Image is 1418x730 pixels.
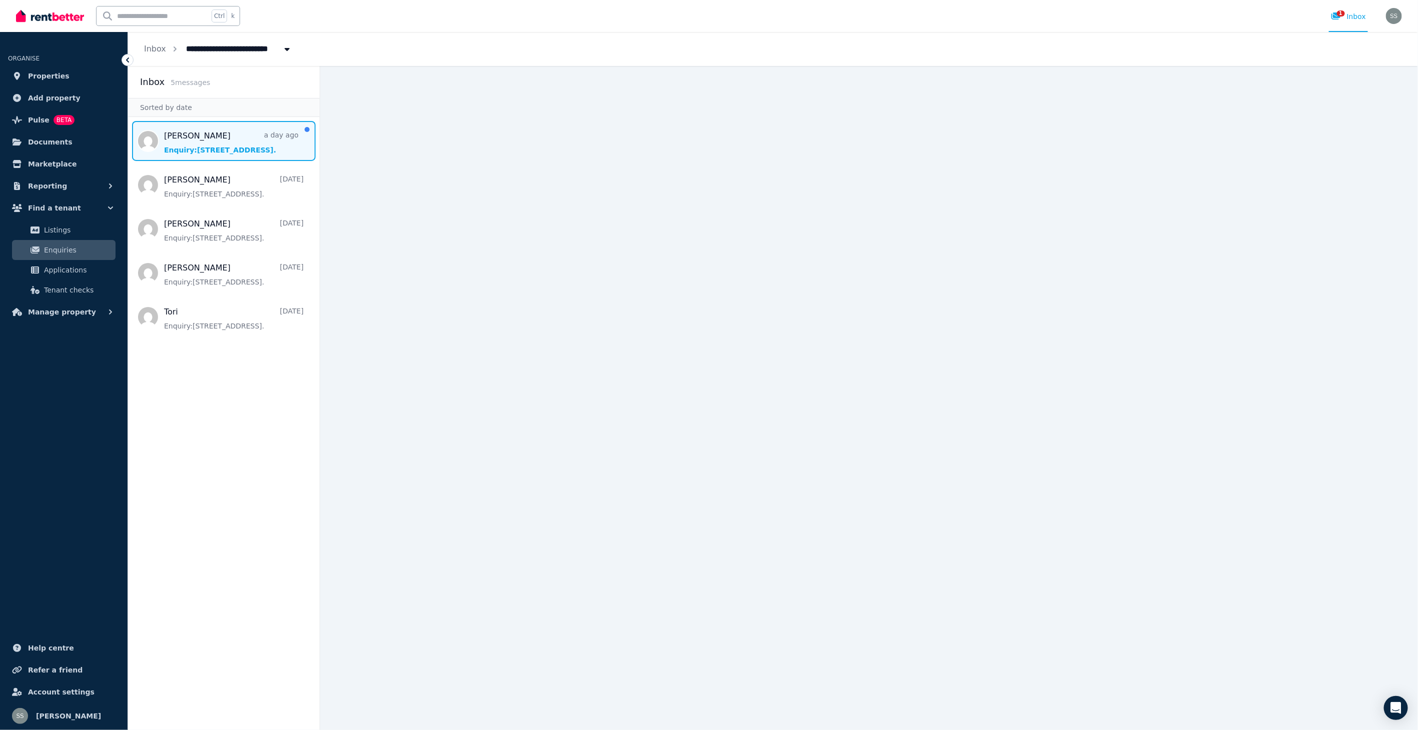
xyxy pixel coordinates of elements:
nav: Breadcrumb [128,32,308,66]
a: Add property [8,88,120,108]
nav: Message list [128,117,320,730]
span: Marketplace [28,158,77,170]
span: Properties [28,70,70,82]
a: Help centre [8,638,120,658]
a: Enquiries [12,240,116,260]
span: Listings [44,224,112,236]
a: Tori[DATE]Enquiry:[STREET_ADDRESS]. [164,306,304,331]
a: [PERSON_NAME][DATE]Enquiry:[STREET_ADDRESS]. [164,174,304,199]
a: [PERSON_NAME]a day agoEnquiry:[STREET_ADDRESS]. [164,130,299,155]
span: Documents [28,136,73,148]
span: Refer a friend [28,664,83,676]
a: Tenant checks [12,280,116,300]
span: ORGANISE [8,55,40,62]
a: Properties [8,66,120,86]
a: Listings [12,220,116,240]
a: Inbox [144,44,166,53]
span: Find a tenant [28,202,81,214]
span: Pulse [28,114,50,126]
a: [PERSON_NAME][DATE]Enquiry:[STREET_ADDRESS]. [164,218,304,243]
span: Help centre [28,642,74,654]
a: Refer a friend [8,660,120,680]
img: Shiva Sapkota [12,708,28,724]
a: [PERSON_NAME][DATE]Enquiry:[STREET_ADDRESS]. [164,262,304,287]
span: Add property [28,92,81,104]
span: Reporting [28,180,67,192]
div: Sorted by date [128,98,320,117]
a: Applications [12,260,116,280]
span: [PERSON_NAME] [36,710,101,722]
span: Enquiries [44,244,112,256]
a: Account settings [8,682,120,702]
img: RentBetter [16,8,84,23]
a: Documents [8,132,120,152]
button: Reporting [8,176,120,196]
button: Manage property [8,302,120,322]
a: PulseBETA [8,110,120,130]
span: k [231,12,235,20]
div: Inbox [1331,11,1366,21]
span: BETA [54,115,75,125]
a: Marketplace [8,154,120,174]
span: 1 [1337,10,1345,16]
span: 5 message s [171,78,210,86]
span: Tenant checks [44,284,112,296]
span: Manage property [28,306,96,318]
div: Open Intercom Messenger [1384,696,1408,720]
button: Find a tenant [8,198,120,218]
span: Applications [44,264,112,276]
span: Account settings [28,686,95,698]
img: Shiva Sapkota [1386,8,1402,24]
span: Ctrl [212,9,227,22]
h2: Inbox [140,75,165,89]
